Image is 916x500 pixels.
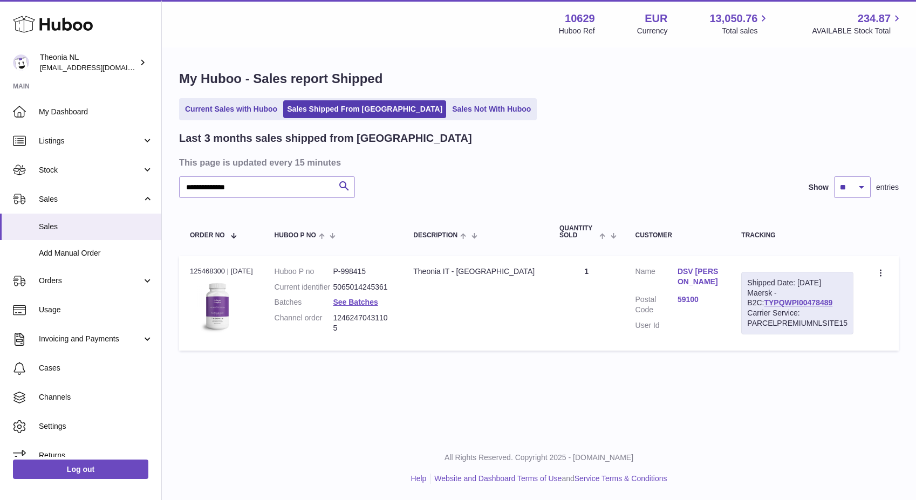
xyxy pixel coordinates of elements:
div: Theonia NL [40,52,137,73]
span: My Dashboard [39,107,153,117]
a: DSV [PERSON_NAME] [678,266,720,287]
label: Show [809,182,829,193]
span: Orders [39,276,142,286]
dt: Current identifier [275,282,333,292]
a: Website and Dashboard Terms of Use [434,474,562,483]
span: AVAILABLE Stock Total [812,26,903,36]
dt: Huboo P no [275,266,333,277]
dt: Postal Code [635,294,678,315]
strong: EUR [645,11,667,26]
dt: Name [635,266,678,290]
span: Channels [39,392,153,402]
span: Quantity Sold [559,225,597,239]
span: Usage [39,305,153,315]
a: Current Sales with Huboo [181,100,281,118]
span: Stock [39,165,142,175]
span: Sales [39,222,153,232]
div: Huboo Ref [559,26,595,36]
div: Maersk - B2C: [741,272,853,334]
a: 59100 [678,294,720,305]
span: Invoicing and Payments [39,334,142,344]
div: 125468300 | [DATE] [190,266,253,276]
a: Sales Not With Huboo [448,100,535,118]
span: [EMAIL_ADDRESS][DOMAIN_NAME] [40,63,159,72]
h1: My Huboo - Sales report Shipped [179,70,899,87]
span: Huboo P no [275,232,316,239]
span: Cases [39,363,153,373]
a: Help [411,474,427,483]
p: All Rights Reserved. Copyright 2025 - [DOMAIN_NAME] [170,453,907,463]
a: See Batches [333,298,378,306]
span: Description [413,232,457,239]
strong: 10629 [565,11,595,26]
h3: This page is updated every 15 minutes [179,156,896,168]
span: Order No [190,232,225,239]
div: Customer [635,232,720,239]
span: 13,050.76 [709,11,757,26]
a: Sales Shipped From [GEOGRAPHIC_DATA] [283,100,446,118]
img: 106291725893008.jpg [190,279,244,333]
a: Log out [13,460,148,479]
li: and [430,474,667,484]
dt: Batches [275,297,333,307]
span: Total sales [722,26,770,36]
span: Sales [39,194,142,204]
div: Shipped Date: [DATE] [747,278,847,288]
div: Currency [637,26,668,36]
dt: User Id [635,320,678,331]
div: Theonia IT - [GEOGRAPHIC_DATA] [413,266,538,277]
h2: Last 3 months sales shipped from [GEOGRAPHIC_DATA] [179,131,472,146]
a: 234.87 AVAILABLE Stock Total [812,11,903,36]
a: 13,050.76 Total sales [709,11,770,36]
td: 1 [549,256,625,351]
dd: 5065014245361 [333,282,392,292]
span: Add Manual Order [39,248,153,258]
a: Service Terms & Conditions [575,474,667,483]
span: Listings [39,136,142,146]
span: entries [876,182,899,193]
dd: 12462470431105 [333,313,392,333]
dt: Channel order [275,313,333,333]
span: 234.87 [858,11,891,26]
span: Returns [39,450,153,461]
img: info@wholesomegoods.eu [13,54,29,71]
div: Tracking [741,232,853,239]
span: Settings [39,421,153,431]
dd: P-998415 [333,266,392,277]
div: Carrier Service: PARCELPREMIUMNLSITE15 [747,308,847,328]
a: TYPQWPI00478489 [764,298,832,307]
